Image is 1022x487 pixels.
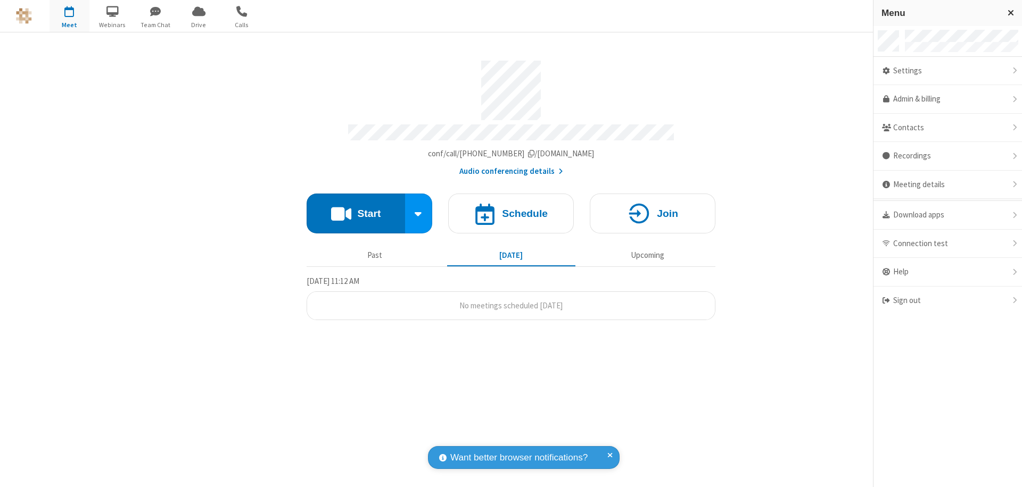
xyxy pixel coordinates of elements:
button: Upcoming [583,245,712,265]
span: No meetings scheduled [DATE] [459,300,563,310]
div: Start conference options [405,194,433,233]
button: [DATE] [447,245,575,265]
button: Start [307,194,405,233]
div: Connection test [873,230,1022,258]
div: Contacts [873,114,1022,142]
div: Sign out [873,287,1022,315]
div: Meeting details [873,171,1022,199]
button: Audio conferencing details [459,165,563,178]
h4: Join [657,208,678,219]
button: Join [590,194,715,233]
section: Account details [307,53,715,178]
span: Drive [179,20,219,30]
section: Today's Meetings [307,275,715,321]
h3: Menu [881,8,998,18]
a: Admin & billing [873,85,1022,114]
span: Calls [222,20,262,30]
span: Team Chat [136,20,176,30]
button: Past [311,245,439,265]
span: Meet [50,20,89,30]
div: Download apps [873,201,1022,230]
button: Copy my meeting room linkCopy my meeting room link [428,148,595,160]
span: Want better browser notifications? [450,451,588,465]
button: Schedule [448,194,574,233]
img: QA Selenium DO NOT DELETE OR CHANGE [16,8,32,24]
span: Copy my meeting room link [428,148,595,158]
div: Settings [873,57,1022,86]
span: Webinars [93,20,133,30]
iframe: Chat [995,459,1014,480]
div: Help [873,258,1022,287]
h4: Schedule [502,208,548,219]
h4: Start [357,208,381,219]
span: [DATE] 11:12 AM [307,276,359,286]
div: Recordings [873,142,1022,171]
